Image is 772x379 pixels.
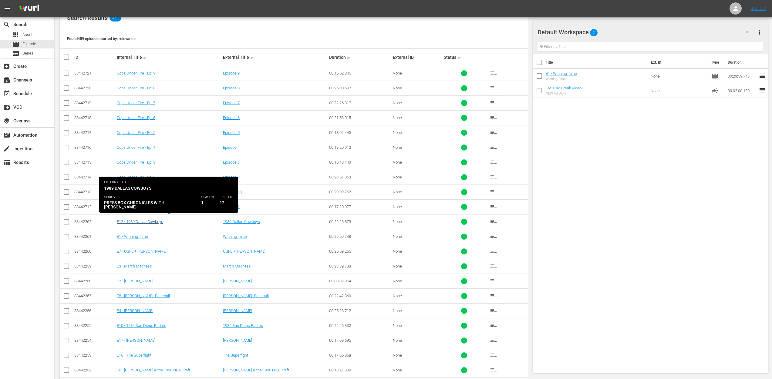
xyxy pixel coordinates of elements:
[74,55,115,60] div: ID
[490,292,497,300] span: playlist_add
[759,72,766,79] span: reorder
[22,32,32,38] span: Asset
[486,66,501,81] button: playlist_add
[22,50,33,56] span: Series
[223,204,240,209] a: Episode 1
[759,87,766,94] span: reorder
[546,77,577,81] div: Winning Time
[490,129,497,136] span: playlist_add
[393,219,442,224] div: None
[393,249,442,254] div: None
[223,308,252,313] a: [PERSON_NAME]
[486,111,501,125] button: playlist_add
[223,323,263,328] a: 1984 San Diego Padres
[329,130,391,135] div: 00:18:02.445
[756,28,763,36] span: more_vert
[223,338,252,343] a: [PERSON_NAME]
[329,368,391,372] div: 00:18:21.300
[329,353,391,357] div: 00:17:05.858
[750,6,766,11] a: Sign Out
[117,368,190,372] a: E6 - [PERSON_NAME] & the 1996 NBA Draft
[74,190,115,194] div: 88442713
[486,96,501,110] button: playlist_add
[223,115,240,120] a: Episode 6
[546,86,582,90] a: FAST Ad Break Video
[223,71,240,75] a: Episode 9
[393,160,442,165] div: None
[12,31,19,38] span: Asset
[486,304,501,318] button: playlist_add
[223,294,269,298] a: [PERSON_NAME]: Baseball
[3,21,10,28] span: Search
[490,367,497,374] span: playlist_add
[546,54,648,71] th: Title
[490,278,497,285] span: playlist_add
[590,26,598,39] span: 2
[117,130,155,135] a: Cops Under Fire - Ep. 5
[329,294,391,298] div: 00:22:42.860
[329,115,391,120] div: 00:21:53.015
[486,289,501,303] button: playlist_add
[329,204,391,209] div: 00:17:20.077
[393,204,442,209] div: None
[490,248,497,255] span: playlist_add
[12,41,19,48] span: Episode
[329,145,391,150] div: 00:19:20.013
[74,294,115,298] div: 88442257
[393,86,442,90] div: None
[74,338,115,343] div: 88442254
[74,115,115,120] div: 88442718
[329,54,391,61] div: Duration
[490,337,497,344] span: playlist_add
[74,130,115,135] div: 88442717
[117,145,155,150] a: Cops Under Fire - Ep. 4
[223,279,252,283] a: [PERSON_NAME]
[117,204,155,209] a: Cops Under Fire - Ep. 1
[117,234,148,239] a: E1 - Winning Time
[393,130,442,135] div: None
[74,175,115,179] div: 88442714
[329,323,391,328] div: 00:22:46.332
[117,101,155,105] a: Cops Under Fire - Ep. 7
[725,69,759,83] td: 00:29:59.748
[486,140,501,155] button: playlist_add
[74,101,115,105] div: 88442719
[486,185,501,199] button: playlist_add
[12,50,19,57] span: Series
[117,190,157,194] a: Cops Under Fire - Ep. 10
[223,368,289,372] a: [PERSON_NAME] & the 1996 NBA Draft
[486,333,501,348] button: playlist_add
[74,234,115,239] div: 88442261
[110,14,121,22] span: 459
[223,353,248,357] a: The Superfight
[486,363,501,377] button: playlist_add
[67,36,136,41] span: Found 459 episodes sorted by: relevance
[486,155,501,170] button: playlist_add
[490,263,497,270] span: playlist_add
[329,308,391,313] div: 00:25:23.712
[117,338,155,343] a: E17 - [PERSON_NAME]
[393,353,442,357] div: None
[15,2,44,16] img: ans4CAIJ8jUAAAAAAAAAAAAAAAAAAAAAAAAgQb4GAAAAAAAAAAAAAAAAAAAAAAAAJMjXAAAAAAAAAAAAAAAAAAAAAAAAgAT5G...
[393,323,442,328] div: None
[490,307,497,314] span: playlist_add
[393,190,442,194] div: None
[490,218,497,225] span: playlist_add
[3,76,10,84] span: Channels
[117,54,221,61] div: Internal Title
[486,229,501,244] button: playlist_add
[74,145,115,150] div: 88442716
[117,71,155,75] a: Cops Under Fire - Ep. 9
[117,279,153,283] a: E2 - [PERSON_NAME]
[393,294,442,298] div: None
[223,234,247,239] a: Winning Time
[490,233,497,240] span: playlist_add
[486,125,501,140] button: playlist_add
[223,86,240,90] a: Episode 8
[223,175,240,179] a: Episode 2
[546,91,582,95] div: NEW Ad Slate
[329,175,391,179] div: 00:20:51.853
[74,323,115,328] div: 88442255
[393,279,442,283] div: None
[329,160,391,165] div: 00:16:48.140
